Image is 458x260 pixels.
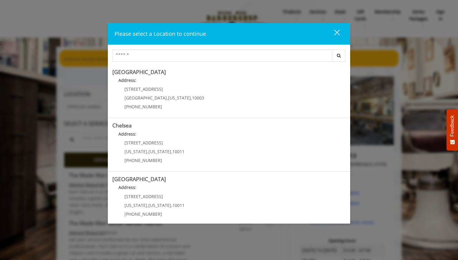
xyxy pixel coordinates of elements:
span: , [171,149,172,154]
i: Search button [335,53,342,58]
b: [GEOGRAPHIC_DATA] [112,175,166,183]
b: [GEOGRAPHIC_DATA] [112,68,166,76]
b: Address: [118,77,136,83]
span: [US_STATE] [124,202,147,208]
span: , [171,202,172,208]
span: , [191,95,192,101]
span: 10003 [192,95,204,101]
span: , [147,149,148,154]
button: Feedback - Show survey [446,109,458,150]
div: close dialog [327,29,339,38]
span: [US_STATE] [168,95,191,101]
span: 10011 [172,202,184,208]
span: [US_STATE] [148,202,171,208]
b: Address: [118,184,136,190]
span: [STREET_ADDRESS] [124,194,163,199]
span: Feedback [450,115,455,137]
span: [STREET_ADDRESS] [124,140,163,146]
span: [US_STATE] [124,149,147,154]
span: Please select a Location to continue [114,30,206,37]
span: , [167,95,168,101]
span: [GEOGRAPHIC_DATA] [124,95,167,101]
span: [STREET_ADDRESS] [124,86,163,92]
span: 10011 [172,149,184,154]
span: , [147,202,148,208]
span: [PHONE_NUMBER] [124,104,162,110]
button: close dialog [323,28,343,40]
input: Search Center [112,49,332,62]
span: [US_STATE] [148,149,171,154]
span: [PHONE_NUMBER] [124,157,162,163]
b: Chelsea [112,122,132,129]
span: [PHONE_NUMBER] [124,211,162,217]
div: Center Select [112,49,346,65]
b: Address: [118,131,136,137]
